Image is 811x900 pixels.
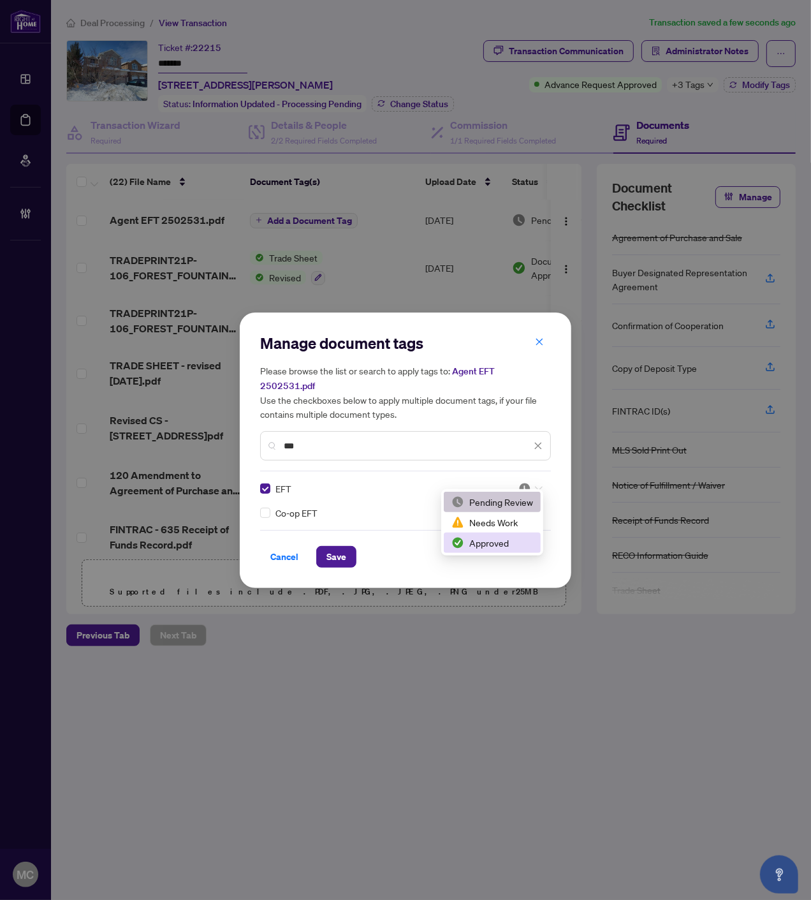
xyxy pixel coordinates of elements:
img: status [451,516,464,529]
div: Pending Review [444,492,541,512]
button: Open asap [760,855,798,894]
h5: Please browse the list or search to apply tags to: Use the checkboxes below to apply multiple doc... [260,364,551,421]
img: status [451,536,464,549]
div: Needs Work [451,515,533,529]
div: Approved [451,536,533,550]
span: Save [326,547,346,567]
span: EFT [275,482,291,496]
div: Approved [444,533,541,553]
button: Cancel [260,546,309,568]
span: Pending Review [518,482,543,495]
span: Cancel [270,547,298,567]
span: Agent EFT 2502531.pdf [260,365,495,392]
img: status [518,482,531,495]
div: Needs Work [444,512,541,533]
h2: Manage document tags [260,333,551,353]
div: Pending Review [451,495,533,509]
span: close [535,337,544,346]
span: Co-op EFT [275,506,318,520]
img: status [451,496,464,508]
span: close [534,441,543,450]
button: Save [316,546,356,568]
